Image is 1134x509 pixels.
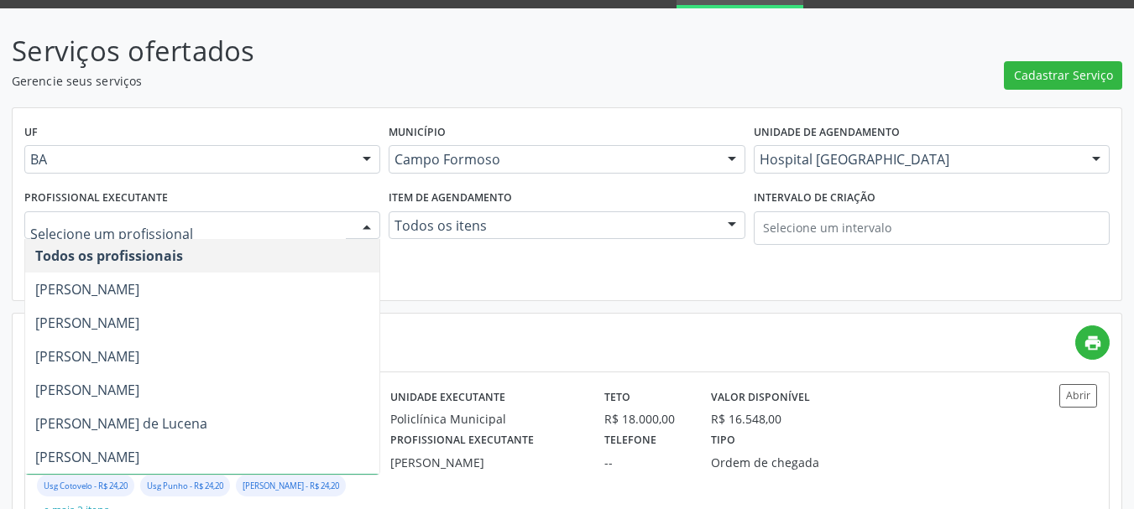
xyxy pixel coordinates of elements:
[390,454,581,471] div: [PERSON_NAME]
[44,480,128,491] small: Usg Cotovelo - R$ 24,20
[12,72,789,90] p: Gerencie seus serviços
[35,448,139,466] span: [PERSON_NAME]
[395,217,710,234] span: Todos os itens
[35,414,207,433] span: [PERSON_NAME] de Lucena
[390,410,581,428] div: Policlínica Municipal
[711,454,848,471] div: Ordem de chegada
[395,151,710,168] span: Campo Formoso
[1014,66,1113,84] span: Cadastrar Serviço
[35,247,183,265] span: Todos os profissionais
[760,151,1075,168] span: Hospital [GEOGRAPHIC_DATA]
[24,185,168,211] label: Profissional executante
[243,480,339,491] small: [PERSON_NAME] - R$ 24,20
[147,480,223,491] small: Usg Punho - R$ 24,20
[1075,325,1110,360] a: print
[604,410,687,428] div: R$ 18.000,00
[24,120,38,146] label: UF
[35,381,139,399] span: [PERSON_NAME]
[389,120,446,146] label: Município
[30,217,346,251] input: Selecione um profissional
[604,384,630,410] label: Teto
[12,30,789,72] p: Serviços ofertados
[1059,384,1097,407] button: Abrir
[35,314,139,332] span: [PERSON_NAME]
[35,280,139,299] span: [PERSON_NAME]
[754,211,1110,245] input: Selecione um intervalo
[30,151,346,168] span: BA
[604,454,687,471] div: --
[711,410,781,428] div: R$ 16.548,00
[604,428,656,454] label: Telefone
[1084,334,1102,352] i: print
[389,185,512,211] label: Item de agendamento
[35,347,139,366] span: [PERSON_NAME]
[711,428,735,454] label: Tipo
[711,384,810,410] label: Valor disponível
[390,428,534,454] label: Profissional executante
[1004,61,1122,90] button: Cadastrar Serviço
[390,384,505,410] label: Unidade executante
[754,120,900,146] label: Unidade de agendamento
[754,185,875,211] label: Intervalo de criação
